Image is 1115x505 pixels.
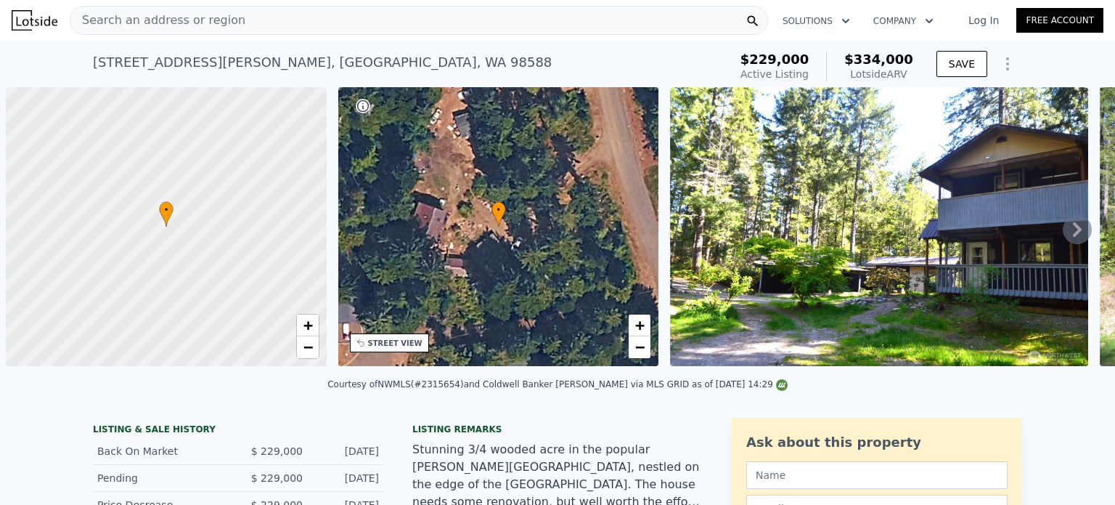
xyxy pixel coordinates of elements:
[303,316,312,334] span: +
[297,336,319,358] a: Zoom out
[746,432,1008,453] div: Ask about this property
[93,424,383,438] div: LISTING & SALE HISTORY
[327,379,788,389] div: Courtesy of NWMLS (#2315654) and Coldwell Banker [PERSON_NAME] via MLS GRID as of [DATE] 14:29
[303,338,312,356] span: −
[368,338,422,349] div: STREET VIEW
[251,472,303,484] span: $ 229,000
[776,379,788,391] img: NWMLS Logo
[771,8,862,34] button: Solutions
[629,336,650,358] a: Zoom out
[635,338,645,356] span: −
[951,13,1016,28] a: Log In
[159,201,173,227] div: •
[159,203,173,217] span: •
[251,445,303,457] span: $ 229,000
[314,471,379,485] div: [DATE]
[491,201,506,227] div: •
[740,52,809,67] span: $229,000
[844,67,913,81] div: Lotside ARV
[993,49,1022,78] button: Show Options
[629,315,650,336] a: Zoom in
[97,471,226,485] div: Pending
[740,68,809,80] span: Active Listing
[314,444,379,458] div: [DATE]
[1016,8,1103,33] a: Free Account
[844,52,913,67] span: $334,000
[97,444,226,458] div: Back On Market
[412,424,703,435] div: Listing remarks
[635,316,645,334] span: +
[12,10,57,31] img: Lotside
[297,315,319,336] a: Zoom in
[936,51,987,77] button: SAVE
[670,87,1088,366] img: Sale: 149596652 Parcel: 101304530
[491,203,506,217] span: •
[746,461,1008,489] input: Name
[70,12,245,29] span: Search an address or region
[93,52,552,73] div: [STREET_ADDRESS][PERSON_NAME] , [GEOGRAPHIC_DATA] , WA 98588
[862,8,945,34] button: Company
